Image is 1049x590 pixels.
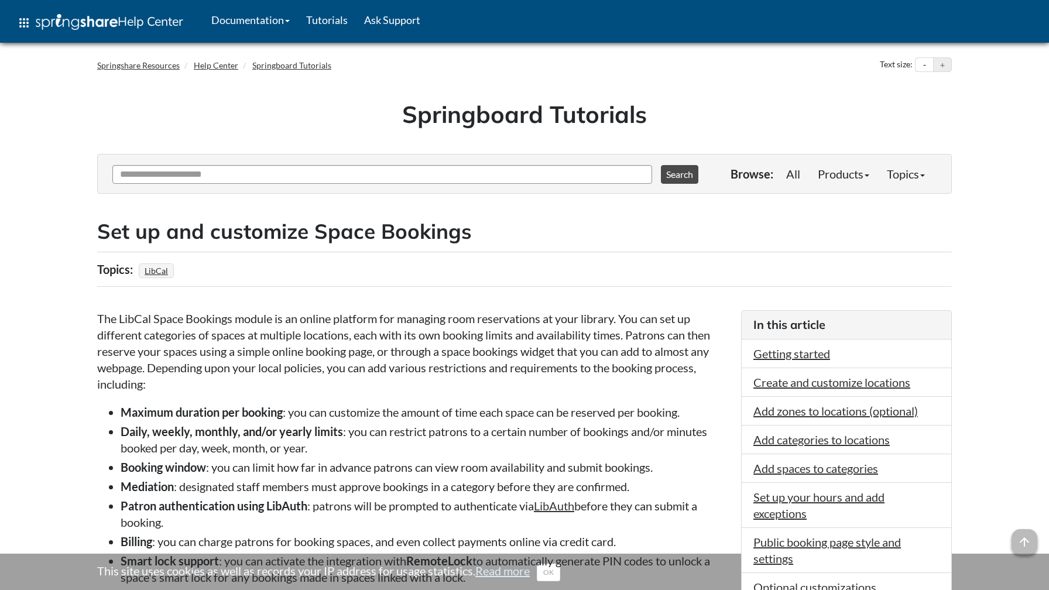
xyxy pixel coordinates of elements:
[121,479,174,493] strong: Mediation
[194,60,238,70] a: Help Center
[534,499,574,513] a: LibAuth
[121,499,307,513] strong: Patron authentication using LibAuth
[661,165,698,184] button: Search
[753,404,918,418] a: Add zones to locations (optional)
[121,460,206,474] strong: Booking window
[121,459,729,475] li: : you can limit how far in advance patrons can view room availability and submit bookings.
[121,404,729,420] li: : you can customize the amount of time each space can be reserved per booking.
[298,5,356,35] a: Tutorials
[731,166,773,182] p: Browse:
[97,217,952,246] h2: Set up and customize Space Bookings
[97,258,136,280] div: Topics:
[121,553,729,585] li: : you can activate the integration with to automatically generate PIN codes to unlock a space's s...
[916,58,933,72] button: Decrease text size
[356,5,428,35] a: Ask Support
[1012,530,1037,544] a: arrow_upward
[106,98,943,131] h1: Springboard Tutorials
[753,347,830,361] a: Getting started
[97,310,729,392] p: The LibCal Space Bookings module is an online platform for managing room reservations at your lib...
[121,405,283,419] strong: Maximum duration per booking
[36,14,118,30] img: Springshare
[753,433,890,447] a: Add categories to locations
[753,317,940,333] h3: In this article
[85,562,964,581] div: This site uses cookies as well as records your IP address for usage statistics.
[252,60,331,70] a: Springboard Tutorials
[121,498,729,530] li: : patrons will be prompted to authenticate via before they can submit a booking.
[143,262,170,279] a: LibCal
[121,423,729,456] li: : you can restrict patrons to a certain number of bookings and/or minutes booked per day, week, m...
[121,533,729,550] li: : you can charge patrons for booking spaces, and even collect payments online via credit card.
[809,162,878,186] a: Products
[877,57,915,73] div: Text size:
[17,16,31,30] span: apps
[777,162,809,186] a: All
[406,554,472,568] strong: RemoteLock
[121,478,729,495] li: : designated staff members must approve bookings in a category before they are confirmed.
[753,490,885,520] a: Set up your hours and add exceptions
[753,375,910,389] a: Create and customize locations
[97,60,180,70] a: Springshare Resources
[878,162,934,186] a: Topics
[934,58,951,72] button: Increase text size
[753,535,901,565] a: Public booking page style and settings
[121,424,343,438] strong: Daily, weekly, monthly, and/or yearly limits
[121,534,152,548] strong: Billing
[9,5,191,40] a: apps Help Center
[118,13,183,29] span: Help Center
[121,554,219,568] strong: Smart lock support
[753,461,878,475] a: Add spaces to categories
[1012,529,1037,555] span: arrow_upward
[203,5,298,35] a: Documentation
